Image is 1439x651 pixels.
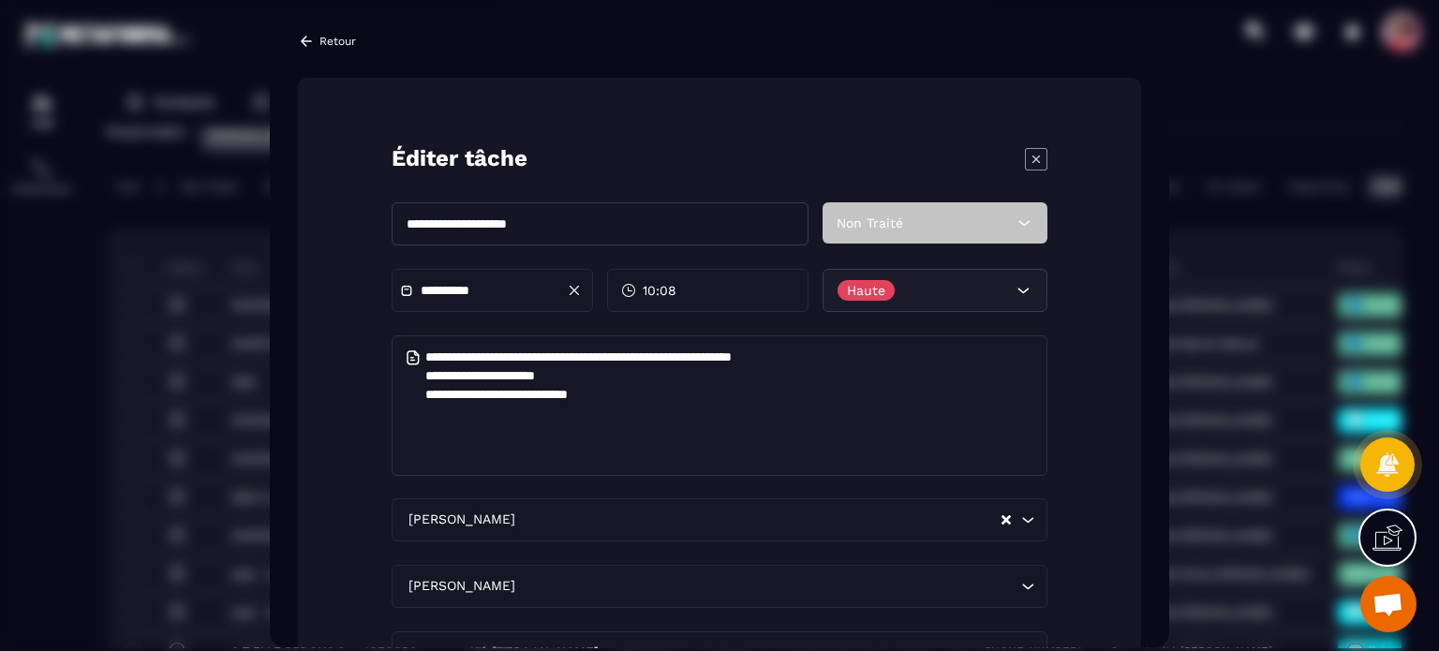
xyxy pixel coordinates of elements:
[643,281,676,300] span: 10:08
[319,35,356,48] p: Retour
[392,565,1047,608] div: Search for option
[847,284,885,297] p: Haute
[837,215,903,230] span: Non Traité
[404,510,519,530] span: [PERSON_NAME]
[1360,576,1417,632] div: Ouvrir le chat
[392,498,1047,541] div: Search for option
[519,510,1000,530] input: Search for option
[392,143,527,174] p: Éditer tâche
[404,576,519,597] span: [PERSON_NAME]
[1001,512,1011,526] button: Clear Selected
[519,576,1016,597] input: Search for option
